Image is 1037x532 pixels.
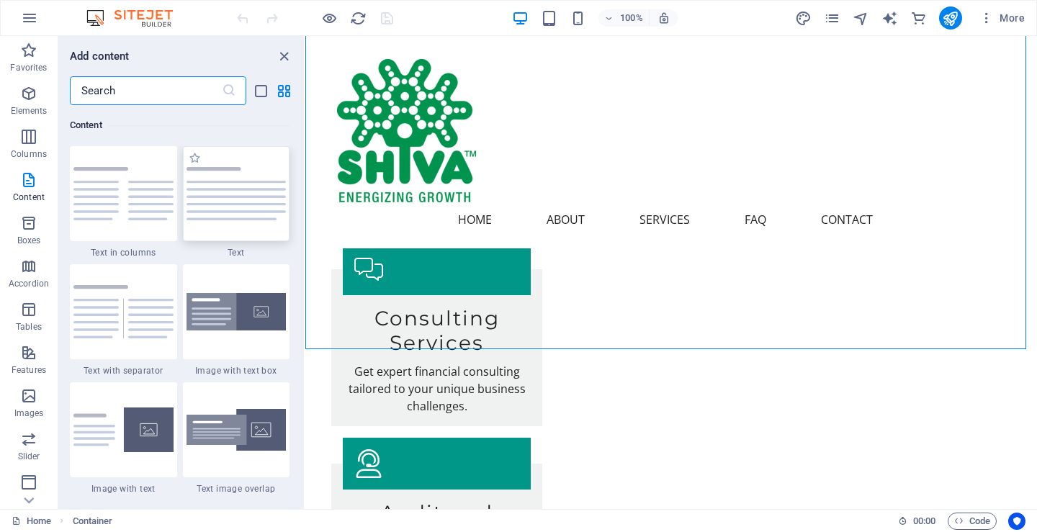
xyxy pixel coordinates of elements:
[913,513,935,530] span: 00 00
[657,12,670,24] i: On resize automatically adjust zoom level to fit chosen device.
[73,407,174,452] img: text-with-image-v4.svg
[73,513,113,530] span: Click to select. Double-click to edit
[898,513,936,530] h6: Session time
[187,409,287,451] img: text-image-overlap.svg
[974,6,1031,30] button: More
[18,451,40,462] p: Slider
[70,483,177,495] span: Image with text
[620,9,643,27] h6: 100%
[183,247,290,258] span: Text
[1008,513,1025,530] button: Usercentrics
[10,62,47,73] p: Favorites
[73,513,113,530] nav: breadcrumb
[17,235,41,246] p: Boxes
[183,146,290,258] div: Text
[9,278,49,289] p: Accordion
[12,364,46,376] p: Features
[70,48,130,65] h6: Add content
[73,167,174,220] img: text-in-columns.svg
[70,247,177,258] span: Text in columns
[824,10,840,27] i: Pages (Ctrl+Alt+S)
[598,9,650,27] button: 100%
[979,11,1025,25] span: More
[923,515,925,526] span: :
[183,382,290,495] div: Text image overlap
[83,9,191,27] img: Editor Logo
[795,10,812,27] i: Design (Ctrl+Alt+Y)
[11,148,47,160] p: Columns
[275,82,292,99] button: grid-view
[70,382,177,495] div: Image with text
[350,10,367,27] i: Reload page
[910,9,928,27] button: commerce
[70,117,289,134] h6: Content
[16,321,42,333] p: Tables
[824,9,841,27] button: pages
[12,513,51,530] a: Click to cancel selection. Double-click to open Pages
[942,10,959,27] i: Publish
[954,513,990,530] span: Code
[70,146,177,258] div: Text in columns
[320,9,338,27] button: Click here to leave preview mode and continue editing
[183,483,290,495] span: Text image overlap
[189,152,201,164] span: Add to favorites
[70,365,177,377] span: Text with separator
[11,105,48,117] p: Elements
[910,10,927,27] i: Commerce
[187,293,287,331] img: image-with-text-box.svg
[853,9,870,27] button: navigator
[187,167,287,220] img: text.svg
[795,9,812,27] button: design
[13,191,45,203] p: Content
[14,407,44,419] p: Images
[349,9,367,27] button: reload
[853,10,869,27] i: Navigator
[948,513,997,530] button: Code
[881,9,899,27] button: text_generator
[881,10,898,27] i: AI Writer
[183,365,290,377] span: Image with text box
[70,76,222,105] input: Search
[70,264,177,377] div: Text with separator
[73,285,174,338] img: text-with-separator.svg
[275,48,292,65] button: close panel
[252,82,269,99] button: list-view
[183,264,290,377] div: Image with text box
[939,6,962,30] button: publish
